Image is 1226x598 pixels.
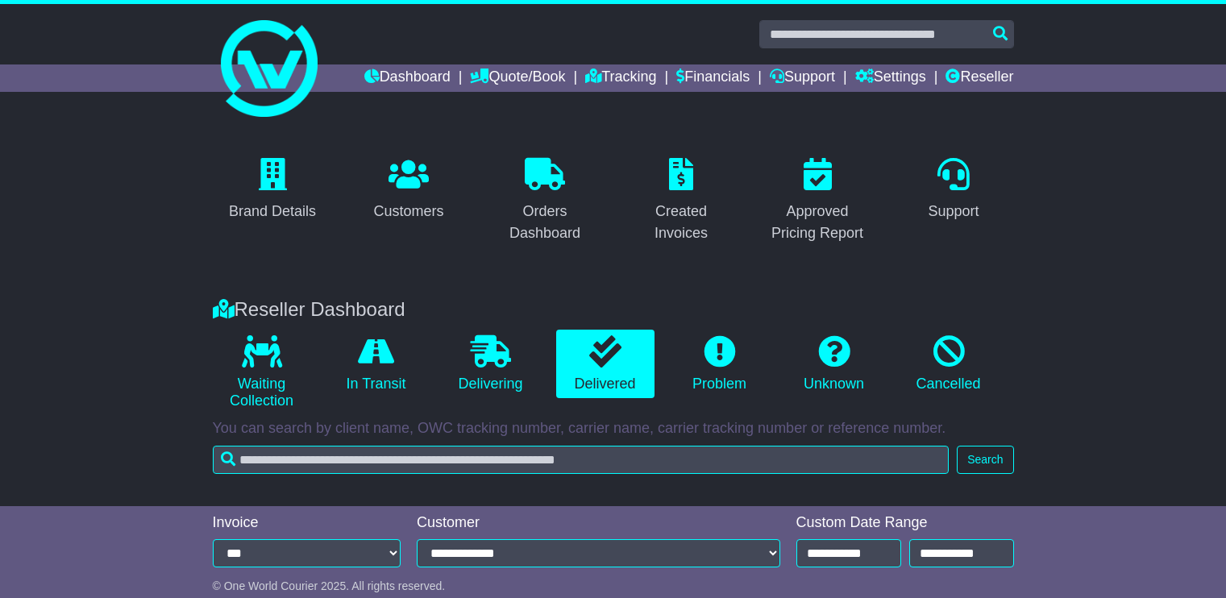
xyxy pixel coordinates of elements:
div: Customer [417,514,780,532]
p: You can search by client name, OWC tracking number, carrier name, carrier tracking number or refe... [213,420,1014,438]
a: Delivered [556,330,655,399]
div: Approved Pricing Report [768,201,867,244]
div: Created Invoices [632,201,731,244]
a: Reseller [945,64,1013,92]
div: Customers [373,201,443,222]
a: Unknown [785,330,883,399]
a: Tracking [585,64,656,92]
a: Delivering [442,330,540,399]
div: Support [928,201,979,222]
a: In Transit [327,330,426,399]
a: Brand Details [218,152,326,228]
div: Reseller Dashboard [205,298,1022,322]
div: Brand Details [229,201,316,222]
div: Custom Date Range [796,514,1014,532]
a: Orders Dashboard [485,152,605,250]
a: Created Invoices [621,152,742,250]
span: © One World Courier 2025. All rights reserved. [213,579,446,592]
button: Search [957,446,1013,474]
a: Approved Pricing Report [758,152,878,250]
a: Problem [671,330,769,399]
a: Waiting Collection [213,330,311,416]
a: Customers [363,152,454,228]
a: Support [770,64,835,92]
div: Invoice [213,514,401,532]
a: Quote/Book [470,64,565,92]
a: Financials [676,64,750,92]
a: Dashboard [364,64,451,92]
a: Settings [855,64,926,92]
a: Support [917,152,989,228]
div: Orders Dashboard [496,201,595,244]
a: Cancelled [900,330,998,399]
